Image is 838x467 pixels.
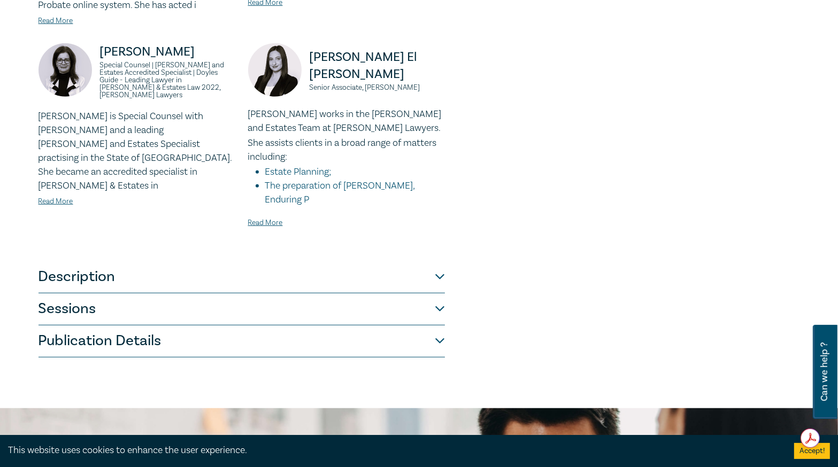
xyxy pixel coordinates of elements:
[39,16,73,26] a: Read More
[8,443,778,457] div: This website uses cookies to enhance the user experience.
[248,43,302,97] img: https://s3.ap-southeast-2.amazonaws.com/leo-cussen-store-production-content/Contacts/Alina%20El%2...
[794,443,830,459] button: Accept cookies
[39,110,235,193] p: [PERSON_NAME] is Special Counsel with [PERSON_NAME] and a leading [PERSON_NAME] and Estates Speci...
[39,293,445,325] button: Sessions
[100,61,235,99] small: Special Counsel | [PERSON_NAME] and Estates Accredited Specialist | Doyles Guide - Leading Lawyer...
[310,84,445,91] small: Senior Associate, [PERSON_NAME]
[248,136,445,164] p: She assists clients in a broad range of matters including:
[100,43,235,60] p: [PERSON_NAME]
[39,325,445,357] button: Publication Details
[39,261,445,293] button: Description
[39,197,73,206] a: Read More
[819,331,829,412] span: Can we help ?
[310,49,445,83] p: [PERSON_NAME] El [PERSON_NAME]
[248,107,445,135] p: [PERSON_NAME] works in the [PERSON_NAME] and Estates Team at [PERSON_NAME] Lawyers.
[248,218,283,228] a: Read More
[265,179,445,207] li: The preparation of [PERSON_NAME], Enduring P
[265,165,445,179] li: Estate Planning;
[39,43,92,97] img: https://s3.ap-southeast-2.amazonaws.com/leo-cussen-store-production-content/Contacts/Debra%20Anne...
